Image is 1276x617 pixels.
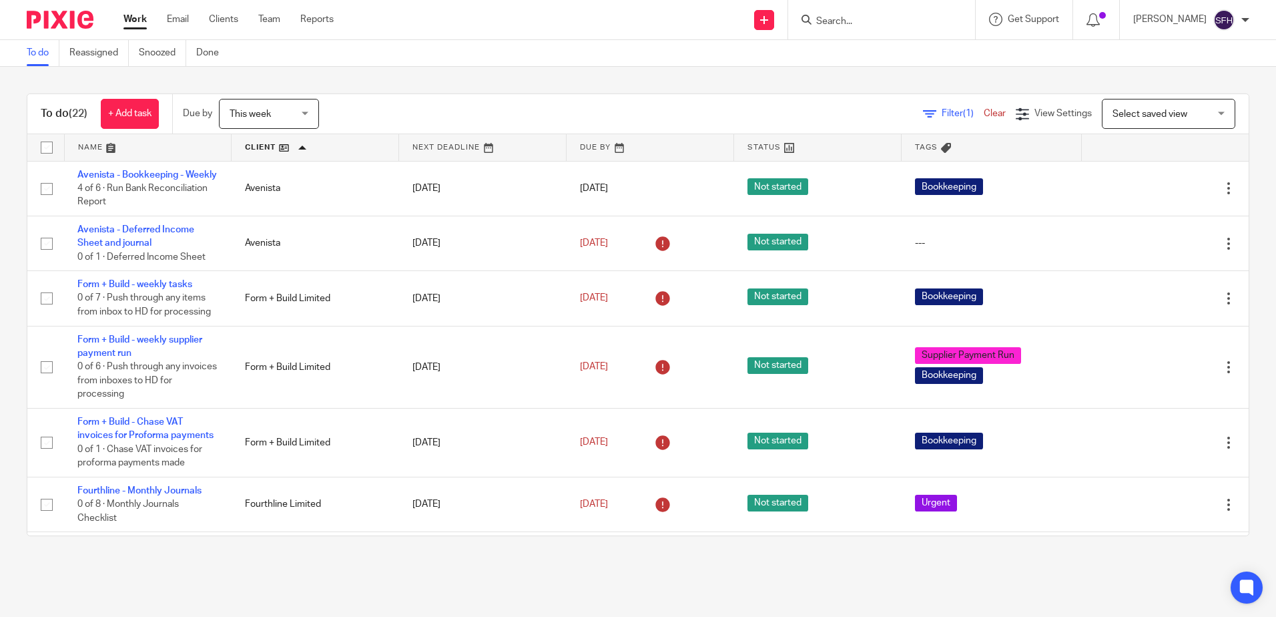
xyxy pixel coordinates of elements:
span: [DATE] [580,363,608,372]
span: Bookkeeping [915,288,983,305]
span: Not started [747,495,808,511]
a: Avenista - Bookkeeping - Weekly [77,170,217,180]
a: Fourthline - Monthly Journals [77,486,202,495]
span: Supplier Payment Run [915,347,1021,364]
td: [DATE] [399,161,567,216]
a: Reassigned [69,40,129,66]
span: 0 of 7 · Push through any items from inbox to HD for processing [77,294,211,317]
span: 0 of 1 · Deferred Income Sheet [77,252,206,262]
span: Bookkeeping [915,433,983,449]
td: Redlaw Recruitment Limited [232,532,399,601]
a: Snoozed [139,40,186,66]
span: This week [230,110,271,119]
span: View Settings [1034,109,1092,118]
td: [DATE] [399,216,567,270]
img: Pixie [27,11,93,29]
td: [DATE] [399,326,567,408]
a: Done [196,40,229,66]
a: Email [167,13,189,26]
td: Form + Build Limited [232,271,399,326]
span: (22) [69,108,87,119]
a: Clients [209,13,238,26]
span: Not started [747,433,808,449]
td: Fourthline Limited [232,477,399,532]
span: Not started [747,234,808,250]
span: [DATE] [580,438,608,447]
span: (1) [963,109,974,118]
span: Urgent [915,495,957,511]
a: Team [258,13,280,26]
p: [PERSON_NAME] [1133,13,1207,26]
span: 0 of 6 · Push through any invoices from inboxes to HD for processing [77,363,217,399]
input: Search [815,16,935,28]
h1: To do [41,107,87,121]
div: --- [915,236,1068,250]
span: Not started [747,288,808,305]
a: + Add task [101,99,159,129]
td: Form + Build Limited [232,326,399,408]
span: Bookkeeping [915,367,983,384]
a: Avenista - Deferred Income Sheet and journal [77,225,194,248]
span: 0 of 1 · Chase VAT invoices for proforma payments made [77,445,202,468]
a: Form + Build - weekly tasks [77,280,192,289]
td: Avenista [232,216,399,270]
span: Select saved view [1112,110,1187,119]
span: Get Support [1008,15,1059,24]
td: [DATE] [399,532,567,601]
a: Reports [300,13,334,26]
a: Clear [984,109,1006,118]
span: Not started [747,178,808,195]
span: Not started [747,357,808,374]
a: Form + Build - Chase VAT invoices for Proforma payments [77,417,214,440]
span: [DATE] [580,184,608,193]
img: svg%3E [1213,9,1235,31]
span: 4 of 6 · Run Bank Reconciliation Report [77,184,208,207]
span: Tags [915,144,938,151]
a: Work [123,13,147,26]
span: [DATE] [580,294,608,303]
span: [DATE] [580,499,608,509]
span: Bookkeeping [915,178,983,195]
td: Form + Build Limited [232,409,399,477]
td: [DATE] [399,477,567,532]
a: To do [27,40,59,66]
td: [DATE] [399,271,567,326]
p: Due by [183,107,212,120]
td: Avenista [232,161,399,216]
span: Filter [942,109,984,118]
span: 0 of 8 · Monthly Journals Checklist [77,499,179,523]
a: Form + Build - weekly supplier payment run [77,335,202,358]
span: [DATE] [580,238,608,248]
td: [DATE] [399,409,567,477]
